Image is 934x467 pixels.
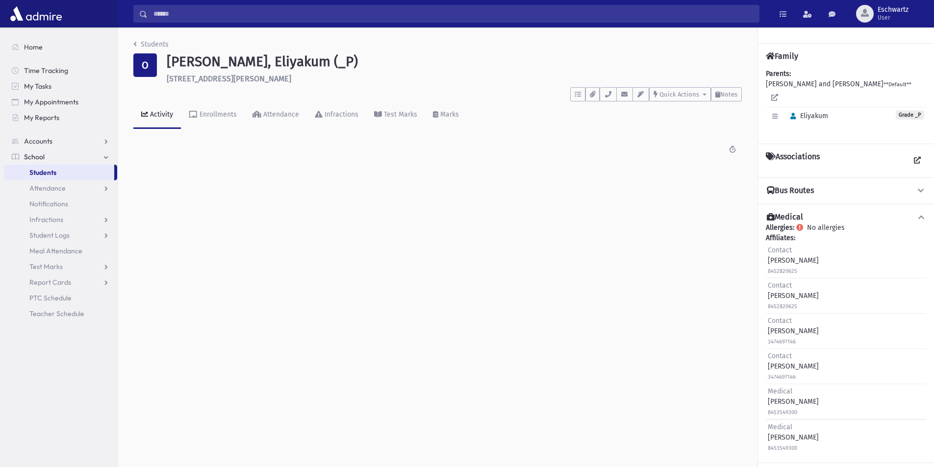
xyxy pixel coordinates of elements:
[8,4,64,24] img: AdmirePro
[896,110,924,120] span: Grade _P
[711,87,742,101] button: Notes
[4,274,117,290] a: Report Cards
[4,306,117,321] a: Teacher Schedule
[878,6,909,14] span: Eschwartz
[29,262,63,271] span: Test Marks
[766,222,926,455] div: No allergies
[4,94,117,110] a: My Appointments
[4,63,117,78] a: Time Tracking
[29,309,84,318] span: Teacher Schedule
[425,101,467,129] a: Marks
[768,387,792,395] span: Medical
[4,290,117,306] a: PTC Schedule
[366,101,425,129] a: Test Marks
[909,152,926,170] a: View all Associations
[649,87,711,101] button: Quick Actions
[29,231,70,240] span: Student Logs
[4,149,117,165] a: School
[29,199,68,208] span: Notifications
[29,184,66,193] span: Attendance
[167,74,742,83] h6: [STREET_ADDRESS][PERSON_NAME]
[133,101,181,129] a: Activity
[768,423,792,431] span: Medical
[766,69,926,136] div: [PERSON_NAME] and [PERSON_NAME]
[261,110,299,119] div: Attendance
[133,39,169,53] nav: breadcrumb
[766,70,791,78] b: Parents:
[4,259,117,274] a: Test Marks
[167,53,742,70] h1: [PERSON_NAME], Eliyakum (_P)
[4,78,117,94] a: My Tasks
[768,281,792,290] span: Contact
[29,246,82,255] span: Meal Attendance
[766,152,820,170] h4: Associations
[4,227,117,243] a: Student Logs
[768,246,792,254] span: Contact
[4,165,114,180] a: Students
[767,186,814,196] h4: Bus Routes
[768,422,819,453] div: [PERSON_NAME]
[786,112,828,120] span: Eliyakum
[768,445,797,451] small: 8453549300
[24,82,51,91] span: My Tasks
[768,317,792,325] span: Contact
[29,278,71,287] span: Report Cards
[766,186,926,196] button: Bus Routes
[24,98,78,106] span: My Appointments
[245,101,307,129] a: Attendance
[766,212,926,222] button: Medical
[181,101,245,129] a: Enrollments
[148,110,173,119] div: Activity
[438,110,459,119] div: Marks
[24,66,68,75] span: Time Tracking
[4,133,117,149] a: Accounts
[24,152,45,161] span: School
[767,212,803,222] h4: Medical
[4,243,117,259] a: Meal Attendance
[878,14,909,22] span: User
[659,91,699,98] span: Quick Actions
[133,53,157,77] div: O
[766,234,795,242] b: Affiliates:
[24,113,59,122] span: My Reports
[768,351,819,382] div: [PERSON_NAME]
[768,316,819,346] div: [PERSON_NAME]
[766,223,794,232] b: Allergies:
[29,215,63,224] span: Infractions
[307,101,366,129] a: Infractions
[4,110,117,125] a: My Reports
[768,374,796,380] small: 3474697146
[768,409,797,416] small: 8453549300
[768,268,797,274] small: 8452820625
[4,39,117,55] a: Home
[4,196,117,212] a: Notifications
[4,212,117,227] a: Infractions
[24,43,43,51] span: Home
[148,5,759,23] input: Search
[768,303,797,310] small: 8452820625
[29,294,72,302] span: PTC Schedule
[720,91,737,98] span: Notes
[766,51,798,61] h4: Family
[29,168,56,177] span: Students
[133,40,169,49] a: Students
[4,180,117,196] a: Attendance
[198,110,237,119] div: Enrollments
[323,110,358,119] div: Infractions
[768,245,819,276] div: [PERSON_NAME]
[382,110,417,119] div: Test Marks
[768,339,796,345] small: 3474697146
[768,352,792,360] span: Contact
[24,137,52,146] span: Accounts
[768,280,819,311] div: [PERSON_NAME]
[768,386,819,417] div: [PERSON_NAME]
